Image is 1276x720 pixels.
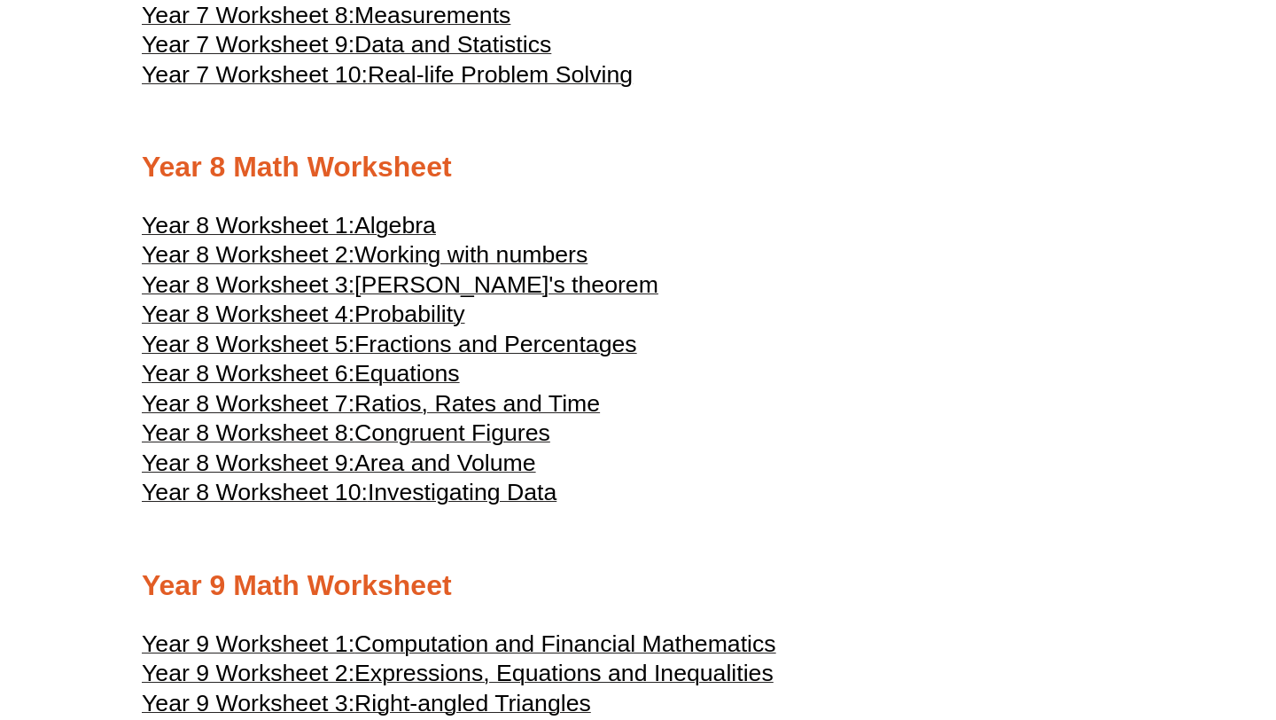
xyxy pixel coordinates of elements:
span: Congruent Figures [354,419,550,446]
span: Computation and Financial Mathematics [354,630,776,657]
span: Year 9 Worksheet 3: [142,690,354,716]
h2: Year 9 Math Worksheet [142,567,1134,605]
span: Measurements [354,2,510,28]
span: [PERSON_NAME]'s theorem [354,271,658,298]
span: Year 7 Worksheet 8: [142,2,354,28]
span: Algebra [354,212,436,239]
span: Year 9 Worksheet 1: [142,630,354,657]
span: Year 8 Worksheet 1: [142,212,354,239]
span: Year 7 Worksheet 9: [142,31,354,58]
a: Year 7 Worksheet 9:Data and Statistics [142,39,551,57]
span: Equations [354,360,460,387]
h2: Year 8 Math Worksheet [142,149,1134,186]
iframe: Chat Widget [972,520,1276,720]
span: Probability [354,301,464,327]
span: Year 8 Worksheet 9: [142,450,354,476]
a: Year 9 Worksheet 2:Expressions, Equations and Inequalities [142,668,774,685]
a: Year 7 Worksheet 10:Real-life Problem Solving [142,69,633,87]
span: Year 9 Worksheet 2: [142,660,354,686]
a: Year 8 Worksheet 3:[PERSON_NAME]'s theorem [142,279,658,297]
a: Year 8 Worksheet 1:Algebra [142,220,436,238]
a: Year 8 Worksheet 9:Area and Volume [142,458,536,475]
span: Ratios, Rates and Time [354,390,600,417]
span: Expressions, Equations and Inequalities [354,660,774,686]
a: Year 8 Worksheet 2:Working with numbers [142,249,587,267]
span: Area and Volume [354,450,536,476]
a: Year 8 Worksheet 10:Investigating Data [142,487,556,505]
a: Year 8 Worksheet 6:Equations [142,368,460,386]
a: Year 8 Worksheet 7:Ratios, Rates and Time [142,398,600,416]
span: Investigating Data [368,479,556,505]
a: Year 8 Worksheet 4:Probability [142,309,465,326]
span: Year 8 Worksheet 8: [142,419,354,446]
a: Year 9 Worksheet 1:Computation and Financial Mathematics [142,638,776,656]
span: Fractions and Percentages [354,331,637,357]
a: Year 7 Worksheet 8:Measurements [142,10,510,27]
span: Year 8 Worksheet 4: [142,301,354,327]
span: Year 8 Worksheet 2: [142,241,354,268]
span: Year 7 Worksheet 10: [142,61,368,88]
span: Working with numbers [354,241,587,268]
span: Right-angled Triangles [354,690,591,716]
span: Year 8 Worksheet 7: [142,390,354,417]
span: Year 8 Worksheet 5: [142,331,354,357]
span: Year 8 Worksheet 10: [142,479,368,505]
span: Data and Statistics [354,31,551,58]
a: Year 8 Worksheet 5:Fractions and Percentages [142,339,637,356]
a: Year 9 Worksheet 3:Right-angled Triangles [142,698,591,716]
span: Real-life Problem Solving [368,61,633,88]
a: Year 8 Worksheet 8:Congruent Figures [142,427,550,445]
span: Year 8 Worksheet 3: [142,271,354,298]
span: Year 8 Worksheet 6: [142,360,354,387]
